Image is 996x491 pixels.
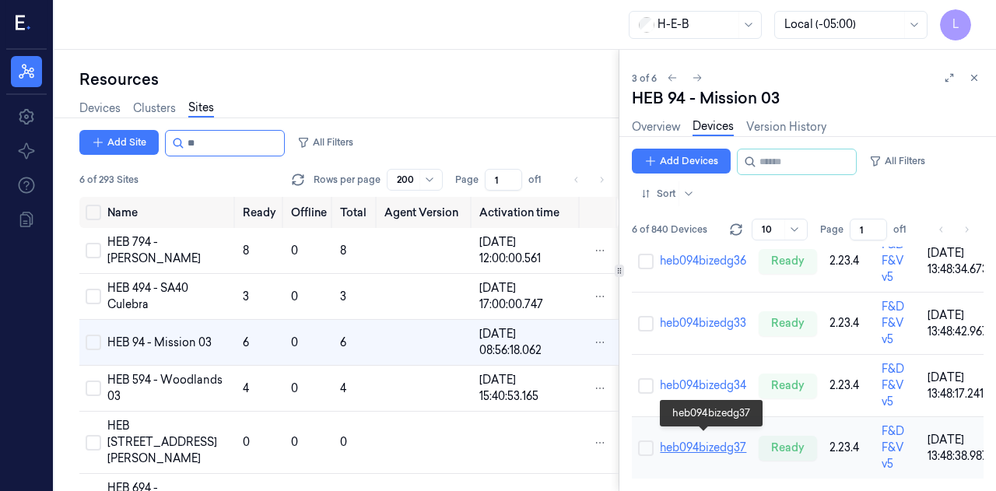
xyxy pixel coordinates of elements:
[243,335,249,349] span: 6
[79,100,121,117] a: Devices
[829,440,869,456] div: 2.23.4
[291,130,359,155] button: All Filters
[829,253,869,269] div: 2.23.4
[340,244,346,258] span: 8
[243,381,249,395] span: 4
[928,432,988,465] div: [DATE] 13:48:38.987
[101,197,237,228] th: Name
[931,219,977,240] nav: pagination
[829,315,869,331] div: 2.23.4
[86,381,101,396] button: Select row
[660,440,746,454] a: heb094bizedg37
[79,130,159,155] button: Add Site
[291,289,298,303] span: 0
[243,289,249,303] span: 3
[107,280,230,313] div: HEB 494 - SA40 Culebra
[107,234,230,267] div: HEB 794 - [PERSON_NAME]
[133,100,176,117] a: Clusters
[863,149,931,174] button: All Filters
[893,223,918,237] span: of 1
[660,316,746,330] a: heb094bizedg33
[479,327,542,357] span: [DATE] 08:56:18.062
[882,361,915,410] div: F&D F&V v5
[291,435,298,449] span: 0
[566,169,612,191] nav: pagination
[86,205,101,220] button: Select all
[759,374,817,398] div: ready
[334,197,378,228] th: Total
[340,335,346,349] span: 6
[940,9,971,40] button: L
[340,289,346,303] span: 3
[243,435,250,449] span: 0
[632,72,657,85] span: 3 of 6
[86,435,101,451] button: Select row
[638,254,654,269] button: Select row
[746,119,826,135] a: Version History
[632,119,680,135] a: Overview
[79,173,139,187] span: 6 of 293 Sites
[479,235,541,265] span: [DATE] 12:00:00.561
[638,440,654,456] button: Select row
[107,418,230,467] div: HEB [STREET_ADDRESS][PERSON_NAME]
[759,436,817,461] div: ready
[340,435,347,449] span: 0
[479,281,543,311] span: [DATE] 17:00:00.747
[107,335,230,351] div: HEB 94 - Mission 03
[882,237,915,286] div: F&D F&V v5
[528,173,553,187] span: of 1
[928,245,988,278] div: [DATE] 13:48:34.673
[882,423,915,472] div: F&D F&V v5
[759,311,817,336] div: ready
[693,118,734,136] a: Devices
[243,244,249,258] span: 8
[107,372,230,405] div: HEB 594 - Woodlands 03
[473,197,582,228] th: Activation time
[638,316,654,331] button: Select row
[291,335,298,349] span: 0
[632,149,731,174] button: Add Devices
[759,249,817,274] div: ready
[479,373,538,403] span: [DATE] 15:40:53.165
[829,377,869,394] div: 2.23.4
[188,100,214,117] a: Sites
[928,307,988,340] div: [DATE] 13:48:42.967
[79,68,619,90] div: Resources
[86,243,101,258] button: Select row
[660,378,746,392] a: heb094bizedg34
[632,223,707,237] span: 6 of 840 Devices
[882,299,915,348] div: F&D F&V v5
[291,244,298,258] span: 0
[285,197,334,228] th: Offline
[340,381,346,395] span: 4
[378,197,473,228] th: Agent Version
[820,223,843,237] span: Page
[237,197,285,228] th: Ready
[455,173,479,187] span: Page
[314,173,381,187] p: Rows per page
[928,370,988,402] div: [DATE] 13:48:17.241
[660,254,746,268] a: heb094bizedg36
[86,289,101,304] button: Select row
[632,87,780,109] div: HEB 94 - Mission 03
[86,335,101,350] button: Select row
[291,381,298,395] span: 0
[638,378,654,394] button: Select row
